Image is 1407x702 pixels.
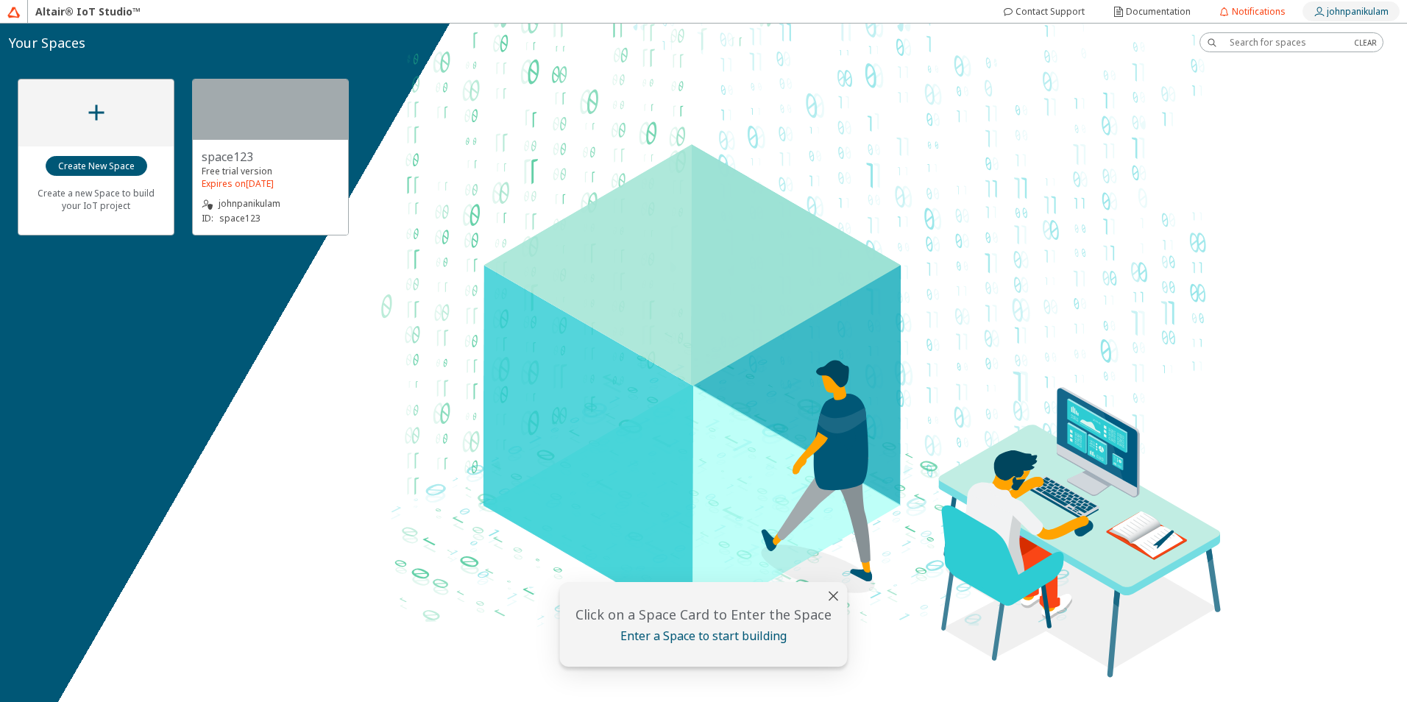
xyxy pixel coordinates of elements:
unity-typography: Enter a Space to start building [569,628,839,644]
unity-typography: Click on a Space Card to Enter the Space [569,606,839,623]
unity-typography: johnpanikulam [202,196,339,211]
p: ID: [202,212,213,224]
unity-typography: Expires on [DATE] [202,177,339,190]
unity-typography: Create a new Space to build your IoT project [27,177,165,221]
unity-typography: Free trial version [202,165,339,177]
p: space123 [219,212,261,224]
unity-typography: space123 [202,149,339,165]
